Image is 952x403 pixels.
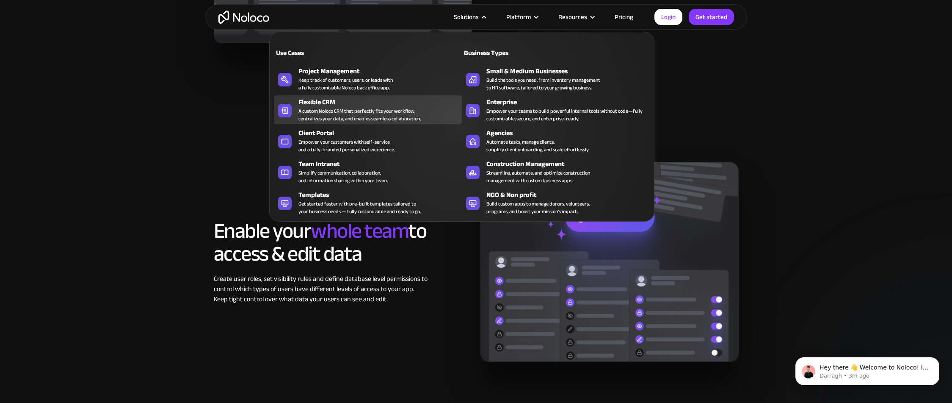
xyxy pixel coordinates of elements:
div: Solutions [454,11,479,22]
div: Automate tasks, manage clients, simplify client onboarding, and scale effortlessly. [486,138,589,153]
a: Flexible CRMA custom Noloco CRM that perfectly fits your workflow,centralizes your data, and enab... [274,95,462,124]
iframe: Intercom notifications message [783,339,952,399]
div: Resources [558,11,587,22]
div: Use Cases [274,48,364,58]
a: TemplatesGet started faster with pre-built templates tailored toyour business needs — fully custo... [274,188,462,217]
div: Construction Management [486,159,654,169]
a: Construction ManagementStreamline, automate, and optimize constructionmanagement with custom busi... [462,157,650,186]
div: Streamline, automate, and optimize construction management with custom business apps. [486,169,590,184]
div: Build the tools you need, from inventory management to HR software, tailored to your growing busi... [486,76,600,92]
a: Small & Medium BusinessesBuild the tools you need, from inventory managementto HR software, tailo... [462,64,650,93]
div: A custom Noloco CRM that perfectly fits your workflow, centralizes your data, and enables seamles... [298,107,421,122]
a: Project ManagementKeep track of customers, users, or leads witha fully customizable Noloco back o... [274,64,462,93]
a: Business Types [462,43,650,62]
a: home [218,11,269,24]
h2: Enable your to access & edit data [214,220,428,265]
div: Create user roles, set visibility rules and define database level permissions to control which ty... [214,274,428,304]
nav: Solutions [269,20,654,222]
div: Empower your teams to build powerful internal tools without code—fully customizable, secure, and ... [486,107,646,122]
div: Empower your customers with self-service and a fully-branded personalized experience. [298,138,395,153]
div: Client Portal [298,128,466,138]
div: NGO & Non profit [486,190,654,200]
div: Agencies [486,128,654,138]
div: Solutions [443,11,496,22]
a: EnterpriseEmpower your teams to build powerful internal tools without code—fully customizable, se... [462,95,650,124]
div: Get started faster with pre-built templates tailored to your business needs — fully customizable ... [298,200,421,215]
div: Business Types [462,48,552,58]
a: Login [654,9,682,25]
a: AgenciesAutomate tasks, manage clients,simplify client onboarding, and scale effortlessly. [462,126,650,155]
a: Pricing [604,11,644,22]
a: Get started [689,9,734,25]
div: Build custom apps to manage donors, volunteers, programs, and boost your mission’s impact. [486,200,590,215]
a: NGO & Non profitBuild custom apps to manage donors, volunteers,programs, and boost your mission’s... [462,188,650,217]
div: Keep track of customers, users, or leads with a fully customizable Noloco back office app. [298,76,393,92]
div: Platform [506,11,531,22]
a: Team IntranetSimplify communication, collaboration,and information sharing within your team. [274,157,462,186]
div: Templates [298,190,466,200]
div: Resources [548,11,604,22]
div: Platform [496,11,548,22]
div: Small & Medium Businesses [486,66,654,76]
div: Project Management [298,66,466,76]
a: Use Cases [274,43,462,62]
div: Team Intranet [298,159,466,169]
div: Simplify communication, collaboration, and information sharing within your team. [298,169,388,184]
span: whole team [311,211,408,251]
div: Flexible CRM [298,97,466,107]
a: Client PortalEmpower your customers with self-serviceand a fully-branded personalized experience. [274,126,462,155]
div: Enterprise [486,97,654,107]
